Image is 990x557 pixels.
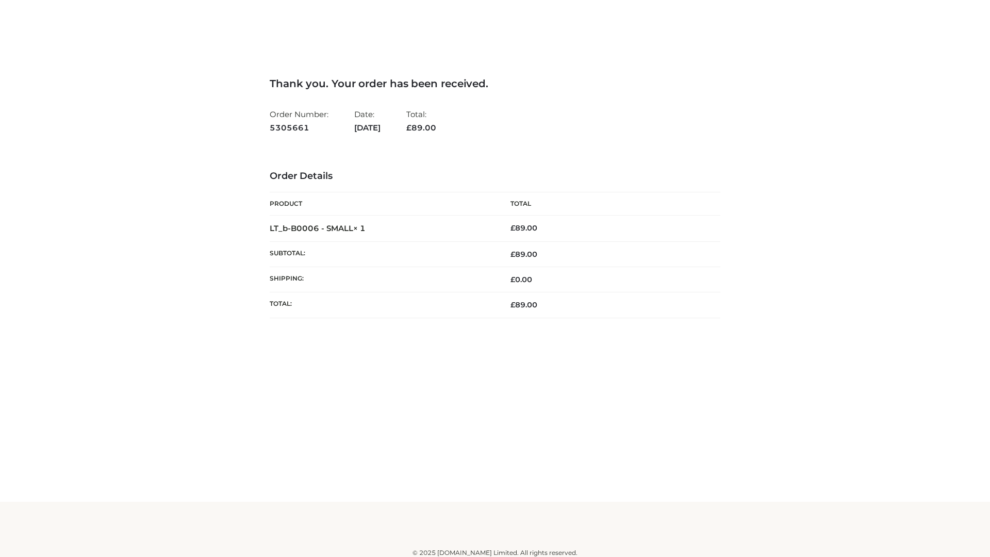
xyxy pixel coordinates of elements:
[354,105,381,137] li: Date:
[353,223,366,233] strong: × 1
[510,250,537,259] span: 89.00
[270,105,328,137] li: Order Number:
[510,250,515,259] span: £
[510,300,515,309] span: £
[510,223,515,233] span: £
[510,300,537,309] span: 89.00
[270,77,720,90] h3: Thank you. Your order has been received.
[406,123,436,133] span: 89.00
[510,223,537,233] bdi: 89.00
[510,275,515,284] span: £
[270,223,366,233] strong: LT_b-B0006 - SMALL
[270,121,328,135] strong: 5305661
[354,121,381,135] strong: [DATE]
[495,192,720,216] th: Total
[406,105,436,137] li: Total:
[270,292,495,318] th: Total:
[270,267,495,292] th: Shipping:
[510,275,532,284] bdi: 0.00
[270,192,495,216] th: Product
[406,123,411,133] span: £
[270,171,720,182] h3: Order Details
[270,241,495,267] th: Subtotal:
